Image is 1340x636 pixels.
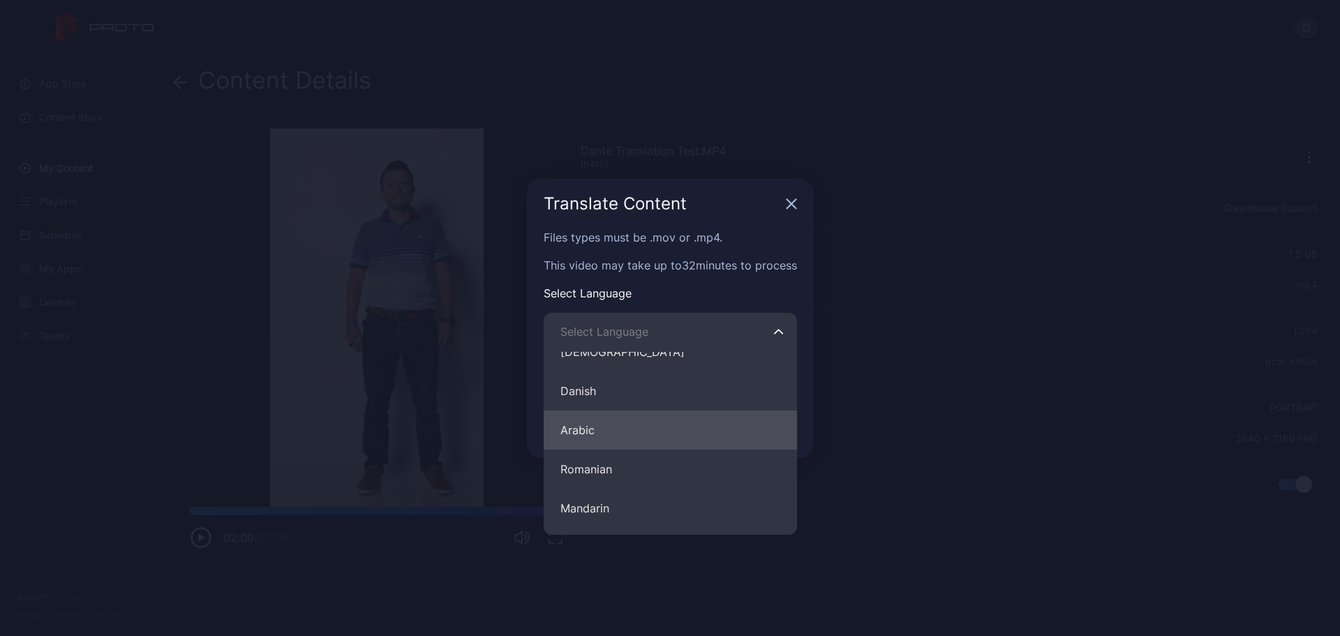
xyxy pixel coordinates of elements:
[544,371,797,411] button: Select Language[DEMOGRAPHIC_DATA]ArabicRomanianMandarin[DEMOGRAPHIC_DATA]
[544,332,797,371] button: Select LanguageDanishArabicRomanianMandarin[DEMOGRAPHIC_DATA]
[544,285,797,302] p: Select Language
[544,450,797,489] button: Select Language[DEMOGRAPHIC_DATA]DanishArabicMandarin[DEMOGRAPHIC_DATA]
[544,411,797,450] button: Select Language[DEMOGRAPHIC_DATA]DanishRomanianMandarin[DEMOGRAPHIC_DATA]
[560,323,648,340] span: Select Language
[544,489,797,528] button: Select Language[DEMOGRAPHIC_DATA]DanishArabicRomanian[DEMOGRAPHIC_DATA]
[773,313,784,352] button: Select Language[DEMOGRAPHIC_DATA]DanishArabicRomanianMandarin[DEMOGRAPHIC_DATA]
[544,229,797,246] p: Files types must be .mov or .mp4.
[544,257,797,274] p: This video may take up to 32 minutes to process
[544,195,780,212] div: Translate Content
[544,313,797,352] input: Select Language[DEMOGRAPHIC_DATA]DanishArabicRomanianMandarin[DEMOGRAPHIC_DATA]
